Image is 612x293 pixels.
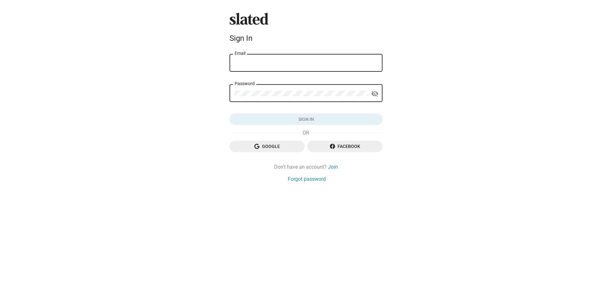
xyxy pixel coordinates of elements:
[307,141,382,152] button: Facebook
[328,164,338,170] a: Join
[229,34,382,43] div: Sign In
[371,89,379,99] mat-icon: visibility_off
[235,141,300,152] span: Google
[368,87,381,100] button: Show password
[229,13,382,45] sl-branding: Sign In
[312,141,377,152] span: Facebook
[229,164,382,170] div: Don't have an account?
[229,141,305,152] button: Google
[288,176,326,182] a: Forgot password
